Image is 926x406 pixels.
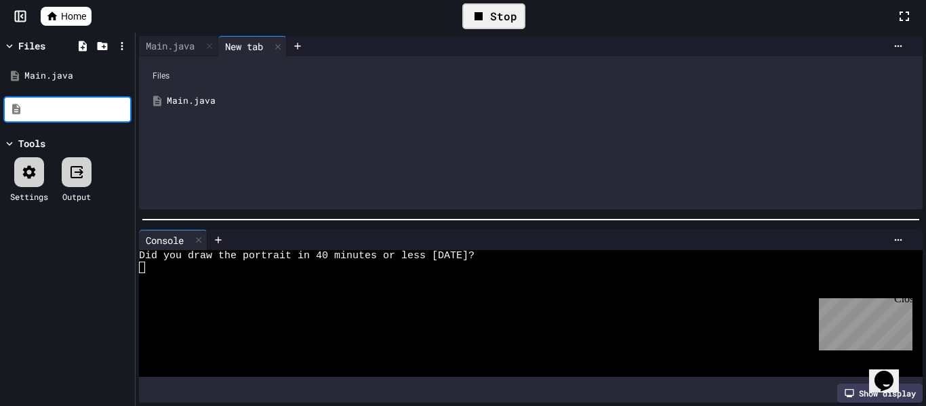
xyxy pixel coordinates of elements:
div: Tools [18,136,45,150]
span: Home [61,9,86,23]
div: Show display [837,384,923,403]
div: New tab [218,36,287,56]
div: Settings [10,190,48,203]
div: Files [146,63,916,89]
div: Main.java [139,39,201,53]
iframe: chat widget [813,293,912,350]
div: Main.java [24,69,130,83]
iframe: chat widget [869,352,912,392]
div: Main.java [139,36,218,56]
div: Output [62,190,91,203]
div: Stop [462,3,525,29]
div: Console [139,230,207,250]
div: Console [139,233,190,247]
span: Did you draw the portrait in 40 minutes or less [DATE]? [139,250,475,262]
div: Main.java [167,94,914,108]
div: Chat with us now!Close [5,5,94,86]
a: Home [41,7,92,26]
div: New tab [218,39,270,54]
div: Files [18,39,45,53]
